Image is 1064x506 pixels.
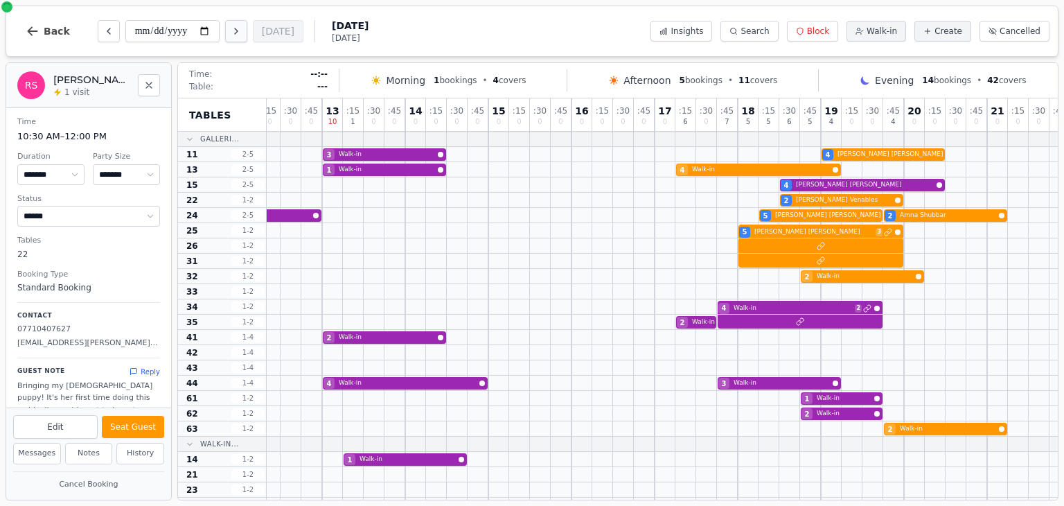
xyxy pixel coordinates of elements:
[995,119,1000,125] span: 0
[186,180,198,191] span: 15
[450,107,463,115] span: : 30
[186,332,198,343] span: 41
[783,107,796,115] span: : 30
[722,303,727,313] span: 4
[332,19,369,33] span: [DATE]
[231,210,265,220] span: 2 - 5
[497,119,501,125] span: 0
[784,180,789,191] span: 4
[743,227,747,237] span: 5
[15,15,81,48] button: Back
[186,408,198,419] span: 62
[775,211,880,220] span: [PERSON_NAME] [PERSON_NAME]
[53,73,130,87] h2: [PERSON_NAME] [PERSON_NAME]
[253,20,303,42] button: [DATE]
[471,107,484,115] span: : 45
[1016,119,1020,125] span: 0
[734,378,830,388] span: Walk-in
[98,20,120,42] button: Previous day
[824,106,837,116] span: 19
[900,211,996,220] span: Amna Shubbar
[339,333,435,342] span: Walk-in
[766,119,770,125] span: 5
[17,116,160,128] dt: Time
[310,69,328,80] span: --:--
[787,21,838,42] button: Block
[870,119,874,125] span: 0
[623,73,671,87] span: Afternoon
[867,26,897,37] span: Walk-in
[186,210,198,221] span: 24
[17,130,160,143] dd: 10:30 AM – 12:00 PM
[130,367,160,377] button: Reply
[189,81,213,92] span: Table:
[991,106,1004,116] span: 21
[575,106,588,116] span: 16
[231,454,265,464] span: 1 - 2
[346,107,360,115] span: : 15
[339,150,435,159] span: Walk-in
[888,424,893,435] span: 2
[692,165,830,175] span: Walk-in
[907,106,921,116] span: 20
[949,107,962,115] span: : 30
[231,149,265,159] span: 2 - 5
[13,443,61,464] button: Messages
[784,195,789,206] span: 2
[388,107,401,115] span: : 45
[1011,107,1025,115] span: : 15
[787,119,791,125] span: 6
[600,119,604,125] span: 0
[680,165,685,175] span: 4
[186,256,198,267] span: 31
[263,107,276,115] span: : 15
[186,286,198,297] span: 33
[339,378,477,388] span: Walk-in
[231,347,265,358] span: 1 - 4
[17,367,65,376] p: Guest Note
[970,107,983,115] span: : 45
[231,271,265,281] span: 1 - 2
[738,75,777,86] span: covers
[891,119,895,125] span: 4
[186,225,198,236] span: 25
[817,409,871,419] span: Walk-in
[987,75,1026,86] span: covers
[231,180,265,190] span: 2 - 5
[680,75,722,86] span: bookings
[332,33,369,44] span: [DATE]
[231,469,265,480] span: 1 - 2
[483,75,488,86] span: •
[934,26,962,37] span: Create
[267,119,272,125] span: 0
[17,380,160,442] p: Bringing my [DEMOGRAPHIC_DATA] puppy! It's her first time doing this so ideally would want to be ...
[704,119,708,125] span: 0
[186,424,198,435] span: 63
[805,272,810,282] span: 2
[186,241,198,252] span: 26
[231,393,265,403] span: 1 - 2
[386,73,425,87] span: Morning
[805,409,810,419] span: 2
[17,248,160,261] dd: 22
[317,81,328,92] span: ---
[231,164,265,175] span: 2 - 5
[231,302,265,312] span: 1 - 2
[953,119,957,125] span: 0
[339,165,435,175] span: Walk-in
[186,302,198,313] span: 34
[900,424,996,434] span: Walk-in
[231,363,265,373] span: 1 - 4
[1057,119,1061,125] span: 0
[65,443,113,464] button: Notes
[977,75,982,86] span: •
[93,151,160,163] dt: Party Size
[538,119,542,125] span: 0
[309,119,313,125] span: 0
[305,107,318,115] span: : 45
[186,164,198,175] span: 13
[517,119,521,125] span: 0
[876,228,883,236] span: 3
[17,324,160,335] p: 07710407627
[186,485,198,496] span: 23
